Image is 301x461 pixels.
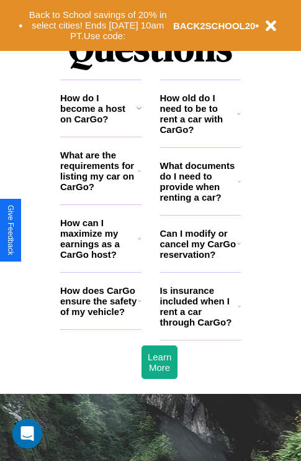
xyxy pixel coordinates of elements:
h3: What are the requirements for listing my car on CarGo? [60,150,138,192]
b: BACK2SCHOOL20 [173,21,256,31]
h3: Is insurance included when I rent a car through CarGo? [160,285,238,327]
h3: What documents do I need to provide when renting a car? [160,160,238,203]
div: Give Feedback [6,205,15,255]
h3: How does CarGo ensure the safety of my vehicle? [60,285,138,317]
h3: Can I modify or cancel my CarGo reservation? [160,228,237,260]
button: Back to School savings of 20% in select cities! Ends [DATE] 10am PT.Use code: [23,6,173,45]
button: Learn More [142,345,177,379]
h3: How can I maximize my earnings as a CarGo host? [60,217,138,260]
div: Open Intercom Messenger [12,419,42,449]
h3: How do I become a host on CarGo? [60,93,137,124]
h3: How old do I need to be to rent a car with CarGo? [160,93,238,135]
